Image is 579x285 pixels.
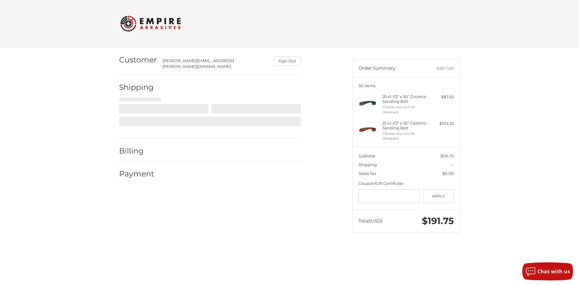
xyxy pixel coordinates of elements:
h3: 50 Items [359,83,454,88]
div: $87.50 [430,94,454,100]
li: Choose Your Grit 60 (Medium) [382,105,429,115]
span: -- [451,162,454,167]
div: [PERSON_NAME][EMAIL_ADDRESS][PERSON_NAME][DOMAIN_NAME] [163,58,267,70]
span: Chat with us [537,268,570,275]
span: $191.75 [422,215,454,226]
span: Subtotal [359,154,375,158]
button: Sign Out [274,56,301,66]
span: $0.00 [442,171,454,176]
li: Choose Your Grit 80 (Medium) [382,131,429,141]
h3: Order Summary [359,65,423,71]
h2: Customer [119,55,157,65]
button: Chat with us [522,262,573,280]
span: $191.75 [441,154,454,158]
button: Apply [423,189,454,203]
div: $104.25 [430,121,454,127]
img: Empire Abrasives [120,12,181,35]
h2: Billing [119,146,154,156]
span: Shipping [359,162,377,167]
div: Coupon/Gift Certificate [359,181,454,187]
h2: Shipping [119,83,154,92]
h4: 25 x 1-1/2" x 30" Ceramic Sanding Belt [382,121,429,131]
h2: Payment [119,169,154,179]
span: Sales Tax [359,171,376,176]
input: Gift Certificate or Coupon Code [359,189,420,203]
h4: 25 x 1-1/2" x 30" Zirconia Sanding Belt [382,94,429,104]
span: Total (USD) [359,218,382,224]
a: Edit Cart [423,65,454,71]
